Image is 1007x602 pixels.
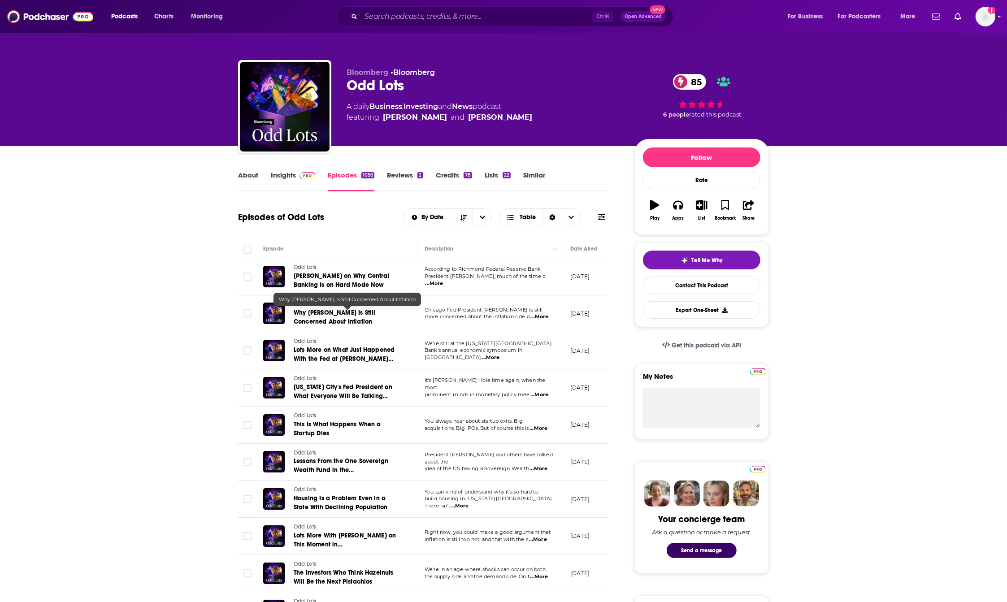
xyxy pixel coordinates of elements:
img: Odd Lots [240,62,330,152]
span: By Date [421,214,447,221]
div: Rate [643,171,760,189]
a: Why [PERSON_NAME] Is Still Concerned About Inflation [294,308,401,326]
span: Toggle select row [243,273,252,281]
span: Open Advanced [625,14,662,19]
button: open menu [404,214,454,221]
span: Bank's annual economic symposium in [GEOGRAPHIC_DATA] [425,347,522,360]
span: Ctrl K [592,11,613,22]
a: Reviews2 [387,171,423,191]
span: prominent minds in monetary policy mee [425,391,530,398]
a: Joe Weisenthal [468,112,532,123]
div: Date Aired [570,243,598,254]
span: President [PERSON_NAME], much of the time c [425,273,545,279]
span: Monitoring [191,10,223,23]
a: Tracy Alloway [383,112,447,123]
span: rated this podcast [690,111,742,118]
button: open menu [105,9,149,24]
button: open menu [832,9,894,24]
a: Odd Lots [294,560,401,568]
div: Share [742,216,755,221]
a: Contact This Podcast [643,277,760,294]
span: ...More [530,425,547,432]
p: [DATE] [570,495,590,503]
span: Odd Lots [294,486,316,493]
img: User Profile [976,7,995,26]
span: Toggle select row [243,309,252,317]
span: Odd Lots [294,412,316,419]
div: Sort Direction [543,209,562,226]
a: Similar [523,171,545,191]
div: Ask a question or make a request. [652,528,751,536]
a: News [452,102,473,111]
span: Why [PERSON_NAME] Is Still Concerned About Inflation [294,309,375,325]
span: Lessons From the One Sovereign Wealth Fund in the [GEOGRAPHIC_DATA] [294,457,388,483]
a: Housing Is a Problem Even in a State With Declining Population [294,494,401,512]
span: ...More [529,536,547,543]
span: [PERSON_NAME] on Why Central Banking Is on Hard Mode Now [294,272,390,289]
h2: Choose List sort [403,208,492,226]
a: Credits78 [436,171,472,191]
span: According to Richmond Federal Reserve Bank [425,266,541,272]
button: Column Actions [550,244,561,255]
span: Toggle select row [243,495,252,503]
label: My Notes [643,372,760,388]
span: Lots More With [PERSON_NAME] on This Moment in [GEOGRAPHIC_DATA] [294,532,396,557]
a: About [238,171,258,191]
a: [US_STATE] City's Fed President on What Everyone Will Be Talking About at [PERSON_NAME][GEOGRAPHI... [294,383,401,401]
button: Send a message [667,543,737,558]
img: Podchaser Pro [750,368,766,375]
a: Odd Lots [294,486,401,494]
img: Barbara Profile [674,481,700,507]
a: Show notifications dropdown [951,9,965,24]
h2: Choose View [499,208,581,226]
div: 78 [464,172,472,178]
span: More [900,10,916,23]
button: Apps [666,194,690,226]
a: Lots More With [PERSON_NAME] on This Moment in [GEOGRAPHIC_DATA] [294,531,401,549]
img: Sydney Profile [644,481,670,507]
span: Toggle select row [243,569,252,577]
a: Lists22 [485,171,511,191]
span: Chicago Fed President [PERSON_NAME] is still [425,307,543,313]
img: Podchaser Pro [750,466,766,473]
button: Show profile menu [976,7,995,26]
span: Toggle select row [243,458,252,466]
button: open menu [781,9,834,24]
button: tell me why sparkleTell Me Why [643,251,760,269]
div: Bookmark [715,216,736,221]
span: Odd Lots [294,264,316,270]
button: List [690,194,713,226]
span: You can kind of understand why it's so hard to [425,489,538,495]
p: [DATE] [570,532,590,540]
a: Lessons From the One Sovereign Wealth Fund in the [GEOGRAPHIC_DATA] [294,457,401,475]
p: [DATE] [570,273,590,280]
span: Toggle select row [243,532,252,540]
img: Jon Profile [733,481,759,507]
a: Business [369,102,402,111]
span: Logged in as angelahattar [976,7,995,26]
span: Right now, you could make a good argument that [425,529,551,535]
p: [DATE] [570,384,590,391]
span: President [PERSON_NAME] and others have talked about the [425,451,553,465]
span: Toggle select row [243,421,252,429]
h1: Episodes of Odd Lots [238,212,324,223]
p: [DATE] [570,310,590,317]
img: Podchaser - Follow, Share and Rate Podcasts [7,8,93,25]
a: The Investors Who Think Hazelnuts Will Be the Next Pistachios [294,568,401,586]
span: ...More [530,391,548,398]
button: Export One-Sheet [643,301,760,319]
a: Get this podcast via API [655,334,748,356]
div: Play [650,216,660,221]
span: We're still at the [US_STATE][GEOGRAPHIC_DATA] [425,340,552,346]
button: Bookmark [713,194,737,226]
span: Housing Is a Problem Even in a State With Declining Population [294,494,387,511]
span: • [391,68,435,77]
a: 85 [673,74,706,90]
div: 85 6 peoplerated this podcast [634,68,769,124]
span: Podcasts [111,10,138,23]
div: List [698,216,705,221]
img: Jules Profile [703,481,729,507]
p: [DATE] [570,569,590,577]
span: This Is What Happens When a Startup Dies [294,420,381,437]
